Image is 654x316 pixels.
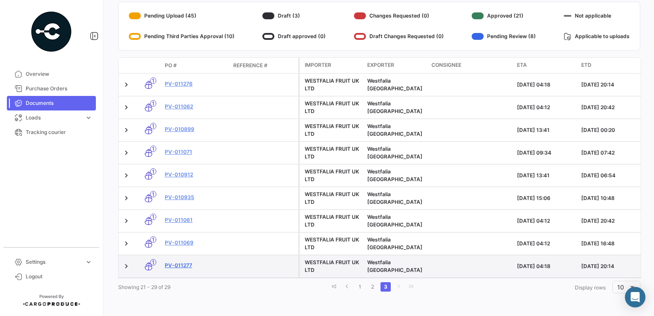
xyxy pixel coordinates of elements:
[26,258,81,266] span: Settings
[7,96,96,110] a: Documents
[165,80,226,88] a: PV-011276
[514,58,578,73] datatable-header-cell: ETA
[406,282,416,292] a: go to last page
[379,280,392,294] li: page 3
[367,77,425,92] div: Westfalia [GEOGRAPHIC_DATA]
[165,239,226,247] a: PV-011069
[564,30,630,43] div: Applicable to uploads
[122,126,131,134] a: Expand/Collapse Row
[472,9,536,23] div: Approved (21)
[367,61,394,69] span: Exporter
[165,148,226,156] a: PV-011071
[300,58,364,73] datatable-header-cell: Importer
[7,125,96,140] a: Tracking courier
[150,191,156,197] span: 1
[367,168,425,183] div: Westfalia [GEOGRAPHIC_DATA]
[625,287,645,307] div: Abrir Intercom Messenger
[581,81,639,89] div: [DATE] 20:14
[26,99,92,107] span: Documents
[85,258,92,266] span: expand_more
[517,172,574,179] div: [DATE] 13:41
[305,61,331,69] span: Importer
[26,70,92,78] span: Overview
[355,282,365,292] a: 1
[305,213,360,229] div: WESTFALIA FRUIT UK LTD
[517,61,527,69] span: ETA
[122,194,131,203] a: Expand/Collapse Row
[230,58,298,73] datatable-header-cell: Reference #
[581,126,639,134] div: [DATE] 00:20
[354,30,444,43] div: Draft Changes Requested (0)
[150,259,156,265] span: 1
[364,58,428,73] datatable-header-cell: Exporter
[367,122,425,138] div: Westfalia [GEOGRAPHIC_DATA]
[367,145,425,161] div: Westfalia [GEOGRAPHIC_DATA]
[122,239,131,248] a: Expand/Collapse Row
[305,77,360,92] div: WESTFALIA FRUIT UK LTD
[517,104,574,111] div: [DATE] 04:12
[305,191,360,206] div: WESTFALIA FRUIT UK LTD
[581,104,639,111] div: [DATE] 20:42
[85,114,92,122] span: expand_more
[581,194,639,202] div: [DATE] 10:48
[329,282,339,292] a: go to first page
[150,123,156,129] span: 1
[165,125,226,133] a: PV-010899
[122,80,131,89] a: Expand/Collapse Row
[581,262,639,270] div: [DATE] 20:14
[517,240,574,247] div: [DATE] 04:12
[472,30,536,43] div: Pending Review (8)
[150,236,156,243] span: 1
[367,236,425,251] div: Westfalia [GEOGRAPHIC_DATA]
[136,62,161,69] datatable-header-cell: Transport mode
[161,58,230,73] datatable-header-cell: PO #
[564,9,630,23] div: Not applicable
[305,259,360,274] div: WESTFALIA FRUIT UK LTD
[165,194,226,201] a: PV-010935
[262,9,326,23] div: Draft (3)
[165,262,226,269] a: PV-011277
[581,61,592,69] span: ETD
[150,78,156,84] span: 1
[305,236,360,251] div: WESTFALIA FRUIT UK LTD
[578,58,642,73] datatable-header-cell: ETD
[581,240,639,247] div: [DATE] 16:48
[367,259,425,274] div: Westfalia [GEOGRAPHIC_DATA]
[581,217,639,225] div: [DATE] 20:42
[122,262,131,271] a: Expand/Collapse Row
[517,194,574,202] div: [DATE] 15:06
[581,172,639,179] div: [DATE] 06:54
[26,273,92,280] span: Logout
[342,282,352,292] a: go to previous page
[354,280,366,294] li: page 1
[381,282,391,292] a: 3
[367,100,425,115] div: Westfalia [GEOGRAPHIC_DATA]
[165,62,177,69] span: PO #
[305,168,360,183] div: WESTFALIA FRUIT UK LTD
[165,216,226,224] a: PV-011061
[517,262,574,270] div: [DATE] 04:18
[354,9,444,23] div: Changes Requested (0)
[575,284,606,291] span: Display rows
[367,191,425,206] div: Westfalia [GEOGRAPHIC_DATA]
[431,61,461,69] span: Consignee
[517,81,574,89] div: [DATE] 04:18
[122,149,131,157] a: Expand/Collapse Row
[7,81,96,96] a: Purchase Orders
[517,126,574,134] div: [DATE] 13:41
[305,100,360,115] div: WESTFALIA FRUIT UK LTD
[26,114,81,122] span: Loads
[26,85,92,92] span: Purchase Orders
[305,122,360,138] div: WESTFALIA FRUIT UK LTD
[150,146,156,152] span: 1
[428,58,514,73] datatable-header-cell: Consignee
[150,168,156,175] span: 1
[367,213,425,229] div: Westfalia [GEOGRAPHIC_DATA]
[262,30,326,43] div: Draft approved (0)
[7,67,96,81] a: Overview
[517,149,574,157] div: [DATE] 09:34
[366,280,379,294] li: page 2
[165,103,226,110] a: PV-011062
[122,171,131,180] a: Expand/Collapse Row
[150,214,156,220] span: 1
